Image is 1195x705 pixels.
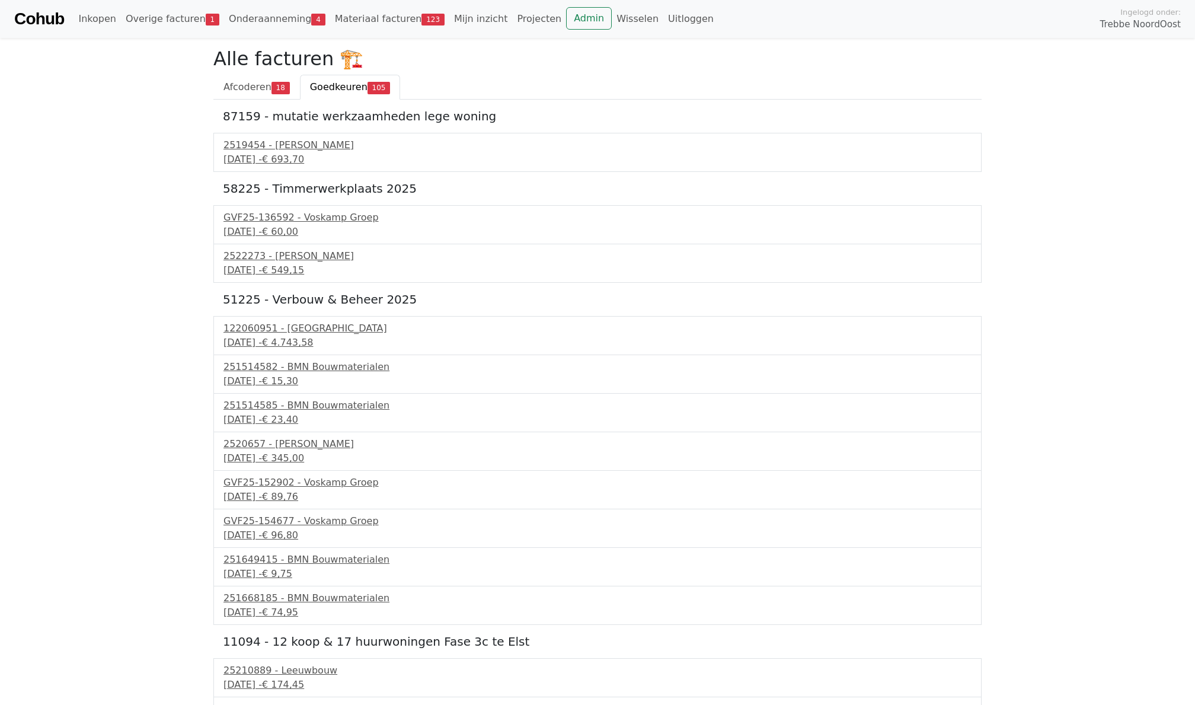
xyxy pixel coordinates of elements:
a: Onderaanneming4 [224,7,330,31]
a: 251649415 - BMN Bouwmaterialen[DATE] -€ 9,75 [223,553,972,581]
span: € 549,15 [262,264,304,276]
a: 2522273 - [PERSON_NAME][DATE] -€ 549,15 [223,249,972,277]
span: 1 [206,14,219,25]
a: GVF25-136592 - Voskamp Groep[DATE] -€ 60,00 [223,210,972,239]
div: 2522273 - [PERSON_NAME] [223,249,972,263]
a: Admin [566,7,612,30]
div: [DATE] - [223,263,972,277]
div: [DATE] - [223,528,972,543]
span: € 96,80 [262,529,298,541]
span: Trebbe NoordOost [1100,18,1181,31]
a: GVF25-152902 - Voskamp Groep[DATE] -€ 89,76 [223,476,972,504]
div: [DATE] - [223,152,972,167]
span: € 9,75 [262,568,292,579]
span: € 174,45 [262,679,304,690]
span: € 74,95 [262,607,298,618]
div: [DATE] - [223,336,972,350]
div: 2520657 - [PERSON_NAME] [223,437,972,451]
span: 4 [311,14,325,25]
h5: 58225 - Timmerwerkplaats 2025 [223,181,972,196]
span: € 693,70 [262,154,304,165]
div: 2519454 - [PERSON_NAME] [223,138,972,152]
span: € 60,00 [262,226,298,237]
a: Afcoderen18 [213,75,300,100]
h5: 51225 - Verbouw & Beheer 2025 [223,292,972,307]
div: 251668185 - BMN Bouwmaterialen [223,591,972,605]
div: 122060951 - [GEOGRAPHIC_DATA] [223,321,972,336]
a: Inkopen [74,7,120,31]
a: 251514582 - BMN Bouwmaterialen[DATE] -€ 15,30 [223,360,972,388]
a: Overige facturen1 [121,7,224,31]
span: € 345,00 [262,452,304,464]
div: GVF25-136592 - Voskamp Groep [223,210,972,225]
span: € 23,40 [262,414,298,425]
div: [DATE] - [223,451,972,465]
div: 251649415 - BMN Bouwmaterialen [223,553,972,567]
div: GVF25-152902 - Voskamp Groep [223,476,972,490]
span: Ingelogd onder: [1120,7,1181,18]
a: 2519454 - [PERSON_NAME][DATE] -€ 693,70 [223,138,972,167]
div: [DATE] - [223,374,972,388]
span: € 4.743,58 [262,337,314,348]
a: Cohub [14,5,64,33]
div: 251514582 - BMN Bouwmaterialen [223,360,972,374]
a: Wisselen [612,7,663,31]
div: [DATE] - [223,605,972,620]
div: [DATE] - [223,490,972,504]
span: Afcoderen [223,81,271,92]
div: GVF25-154677 - Voskamp Groep [223,514,972,528]
h2: Alle facturen 🏗️ [213,47,982,70]
div: [DATE] - [223,413,972,427]
div: [DATE] - [223,567,972,581]
a: Goedkeuren105 [300,75,401,100]
a: Projecten [512,7,566,31]
a: Mijn inzicht [449,7,513,31]
span: Goedkeuren [310,81,368,92]
a: Uitloggen [663,7,718,31]
h5: 87159 - mutatie werkzaamheden lege woning [223,109,972,123]
h5: 11094 - 12 koop & 17 huurwoningen Fase 3c te Elst [223,634,972,649]
div: [DATE] - [223,678,972,692]
a: 122060951 - [GEOGRAPHIC_DATA][DATE] -€ 4.743,58 [223,321,972,350]
a: 251514585 - BMN Bouwmaterialen[DATE] -€ 23,40 [223,398,972,427]
a: 25210889 - Leeuwbouw[DATE] -€ 174,45 [223,663,972,692]
div: [DATE] - [223,225,972,239]
div: 25210889 - Leeuwbouw [223,663,972,678]
span: 105 [368,82,391,94]
div: 251514585 - BMN Bouwmaterialen [223,398,972,413]
a: 2520657 - [PERSON_NAME][DATE] -€ 345,00 [223,437,972,465]
span: 123 [421,14,445,25]
span: 18 [271,82,290,94]
a: GVF25-154677 - Voskamp Groep[DATE] -€ 96,80 [223,514,972,543]
span: € 89,76 [262,491,298,502]
span: € 15,30 [262,375,298,387]
a: 251668185 - BMN Bouwmaterialen[DATE] -€ 74,95 [223,591,972,620]
a: Materiaal facturen123 [330,7,449,31]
